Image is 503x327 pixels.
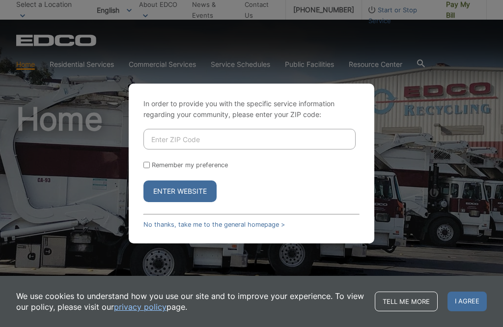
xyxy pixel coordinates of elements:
[143,180,217,202] button: Enter Website
[143,98,360,120] p: In order to provide you with the specific service information regarding your community, please en...
[16,291,365,312] p: We use cookies to understand how you use our site and to improve your experience. To view our pol...
[114,301,167,312] a: privacy policy
[143,129,356,149] input: Enter ZIP Code
[375,292,438,311] a: Tell me more
[143,221,285,228] a: No thanks, take me to the general homepage >
[447,292,487,311] span: I agree
[152,161,228,169] label: Remember my preference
